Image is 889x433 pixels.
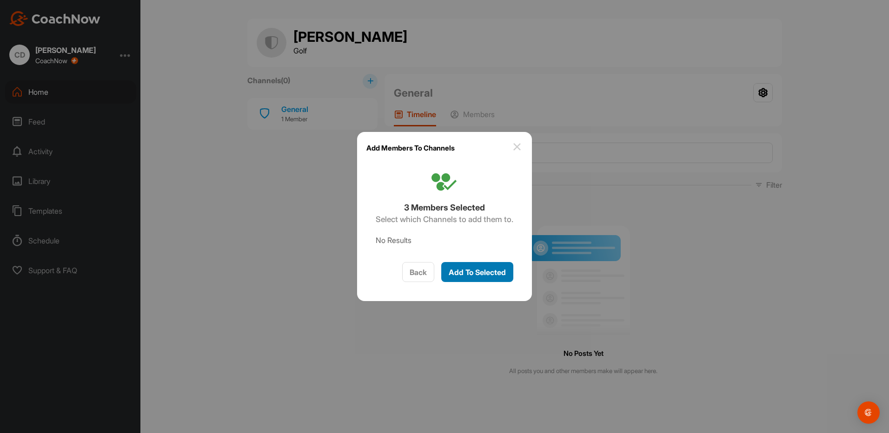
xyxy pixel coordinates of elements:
[441,262,513,282] button: Add To Selected
[366,141,455,155] h1: Add Members To Channels
[402,262,434,282] button: Back
[511,141,523,152] img: close
[376,214,513,226] h6: Select which Channels to add them to.
[410,268,427,277] span: Back
[376,235,513,246] div: No Results
[376,201,513,214] h3: 3 Members Selected
[857,401,880,424] div: Open Intercom Messenger
[431,173,458,192] img: Add Members
[449,268,506,277] span: Add To Selected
